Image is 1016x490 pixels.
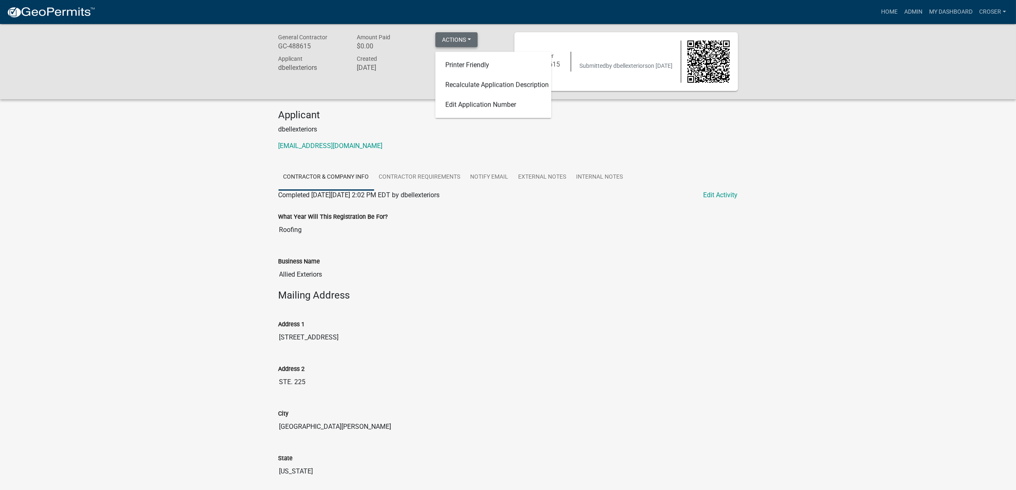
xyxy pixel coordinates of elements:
a: Contractor & Company Info [279,164,374,191]
a: Internal Notes [572,164,628,191]
label: Address 1 [279,322,305,327]
h4: Mailing Address [279,289,738,301]
label: What Year Will This Registration Be For? [279,214,388,220]
button: Actions [435,32,478,47]
a: Printer Friendly [435,55,551,75]
a: Notify Email [466,164,514,191]
a: External Notes [514,164,572,191]
span: Submitted on [DATE] [579,62,673,69]
a: Contractor Requirements [374,164,466,191]
h6: dbellexteriors [279,64,345,72]
span: by dbellexteriors [606,62,648,69]
label: Address 2 [279,366,305,372]
h6: $0.00 [357,42,423,50]
label: City [279,411,289,417]
a: Home [878,4,901,20]
span: Completed [DATE][DATE] 2:02 PM EDT by dbellexteriors [279,191,440,199]
span: General Contractor [279,34,328,41]
a: Recalculate Application Description [435,75,551,95]
a: Admin [901,4,926,20]
span: Amount Paid [357,34,390,41]
a: Edit Application Number [435,95,551,115]
h4: Applicant [279,109,738,121]
h6: [DATE] [357,64,423,72]
a: My Dashboard [926,4,976,20]
span: Applicant [279,55,303,62]
a: [EMAIL_ADDRESS][DOMAIN_NAME] [279,142,383,150]
img: QR code [687,41,730,83]
a: croser [976,4,1009,20]
label: State [279,456,293,461]
label: Business Name [279,259,320,265]
p: dbellexteriors [279,124,738,134]
span: Created [357,55,377,62]
a: Edit Activity [704,190,738,200]
h6: GC-488615 [279,42,345,50]
div: Actions [435,52,551,118]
